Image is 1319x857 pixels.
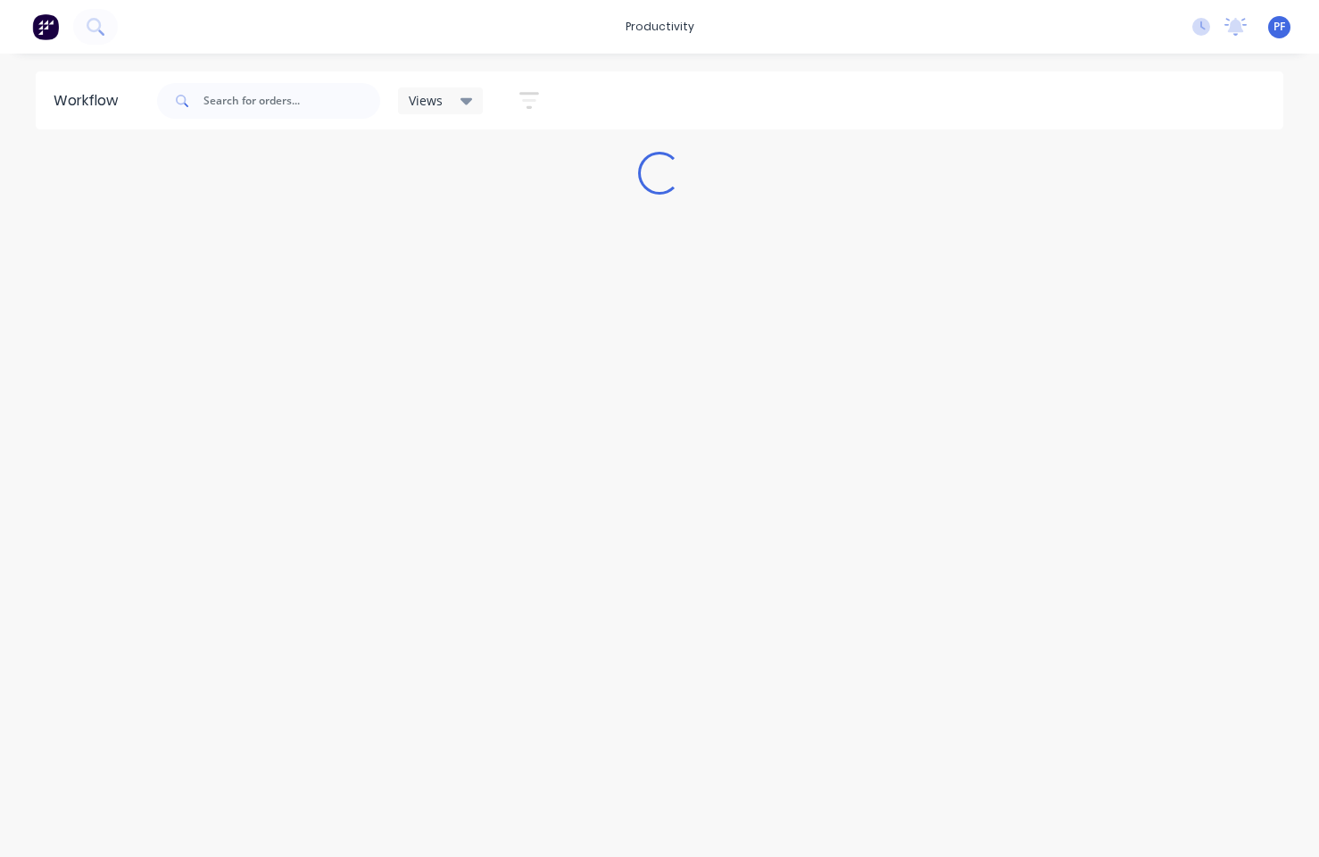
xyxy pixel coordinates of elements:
[409,91,443,110] span: Views
[617,13,703,40] div: productivity
[203,83,380,119] input: Search for orders...
[1273,19,1285,35] span: PF
[32,13,59,40] img: Factory
[54,90,127,112] div: Workflow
